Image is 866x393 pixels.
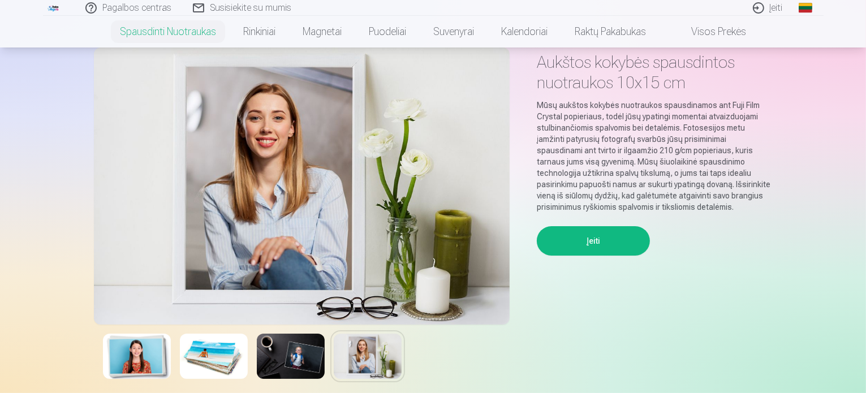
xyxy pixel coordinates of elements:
h1: Aukštos kokybės spausdintos nuotraukos 10x15 cm [537,52,773,93]
button: Įeiti [537,226,650,256]
a: Visos prekės [660,16,760,47]
a: Kalendoriai [488,16,561,47]
p: Mūsų aukštos kokybės nuotraukos spausdinamos ant Fuji Film Crystal popieriaus, todėl jūsų ypating... [537,100,773,213]
a: Puodeliai [355,16,420,47]
img: /fa2 [48,5,60,11]
a: Rinkiniai [230,16,289,47]
a: Suvenyrai [420,16,488,47]
a: Magnetai [289,16,355,47]
a: Raktų pakabukas [561,16,660,47]
a: Spausdinti nuotraukas [106,16,230,47]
